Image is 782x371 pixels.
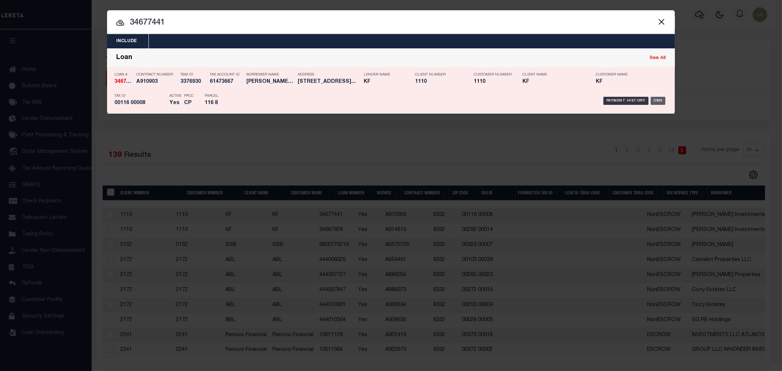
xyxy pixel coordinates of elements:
[116,54,132,62] div: Loan
[246,73,294,77] p: Borrower Name
[169,100,180,106] h5: Yes
[522,73,585,77] p: Client Name
[650,56,666,60] a: See All
[136,73,177,77] p: Contract Number
[246,79,294,85] h5: KOTT INVESTMENTS LLC
[205,94,238,98] p: Parcel
[114,79,133,85] h5: 34677441
[364,73,404,77] p: Lender Name
[596,79,658,85] h5: KF
[210,79,243,85] h5: 61473667
[205,100,238,106] h5: 116 8
[651,97,666,105] div: OMS
[114,73,133,77] p: Loan #
[603,97,649,105] div: Payment History
[180,79,206,85] h5: 3376930
[114,100,166,106] h5: 00116 00008
[184,94,194,98] p: PPCC
[474,73,511,77] p: Customer Number
[415,79,463,85] h5: 1110
[107,16,675,29] input: Start typing...
[114,94,166,98] p: Tax ID
[364,79,404,85] h5: KF
[522,79,585,85] h5: KF
[169,94,181,98] p: Active
[114,79,138,84] strong: 34677441
[657,17,666,26] button: Close
[298,73,360,77] p: Address
[415,73,463,77] p: Client Number
[107,34,146,48] button: Include
[180,73,206,77] p: TBM ID
[184,100,194,106] h5: CP
[474,79,510,85] h5: 1110
[136,79,177,85] h5: A910903
[210,73,243,77] p: Tax Account ID
[596,73,658,77] p: Customer Name
[298,79,360,85] h5: 502 MAPLE STREET, MILLVILLE, NJ...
